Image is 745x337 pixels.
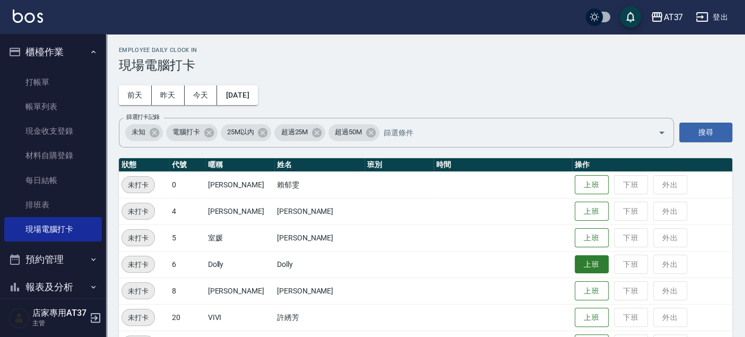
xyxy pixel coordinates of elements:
[274,158,365,172] th: 姓名
[152,85,185,105] button: 昨天
[274,278,365,304] td: [PERSON_NAME]
[4,38,102,66] button: 櫃檯作業
[13,10,43,23] img: Logo
[274,224,365,251] td: [PERSON_NAME]
[663,11,683,24] div: AT37
[4,143,102,168] a: 材料自購登錄
[575,281,609,301] button: 上班
[274,251,365,278] td: Dolly
[575,308,609,327] button: 上班
[125,124,163,141] div: 未知
[4,193,102,217] a: 排班表
[119,58,732,73] h3: 現場電腦打卡
[274,124,325,141] div: 超過25M
[205,278,274,304] td: [PERSON_NAME]
[4,70,102,94] a: 打帳單
[122,286,154,297] span: 未打卡
[575,255,609,274] button: 上班
[205,158,274,172] th: 暱稱
[4,94,102,119] a: 帳單列表
[169,171,205,198] td: 0
[166,127,206,137] span: 電腦打卡
[575,202,609,221] button: 上班
[274,127,314,137] span: 超過25M
[8,307,30,329] img: Person
[646,6,687,28] button: AT37
[653,124,670,141] button: Open
[434,158,572,172] th: 時間
[32,318,86,328] p: 主管
[274,198,365,224] td: [PERSON_NAME]
[4,217,102,241] a: 現場電腦打卡
[166,124,218,141] div: 電腦打卡
[4,273,102,301] button: 報表及分析
[328,124,379,141] div: 超過50M
[122,259,154,270] span: 未打卡
[32,308,86,318] h5: 店家專用AT37
[169,278,205,304] td: 8
[4,168,102,193] a: 每日結帳
[122,179,154,191] span: 未打卡
[205,224,274,251] td: 室媛
[169,304,205,331] td: 20
[119,85,152,105] button: 前天
[221,127,261,137] span: 25M以內
[4,119,102,143] a: 現金收支登錄
[205,171,274,198] td: [PERSON_NAME]
[274,304,365,331] td: 許綉芳
[274,171,365,198] td: 賴郁雯
[575,175,609,195] button: 上班
[122,206,154,217] span: 未打卡
[4,246,102,273] button: 預約管理
[205,251,274,278] td: Dolly
[169,198,205,224] td: 4
[620,6,641,28] button: save
[328,127,368,137] span: 超過50M
[205,198,274,224] td: [PERSON_NAME]
[122,232,154,244] span: 未打卡
[365,158,434,172] th: 班別
[122,312,154,323] span: 未打卡
[119,158,169,172] th: 狀態
[221,124,272,141] div: 25M以內
[185,85,218,105] button: 今天
[572,158,732,172] th: 操作
[381,123,639,142] input: 篩選條件
[126,113,160,121] label: 篩選打卡記錄
[169,251,205,278] td: 6
[125,127,152,137] span: 未知
[119,47,732,54] h2: Employee Daily Clock In
[205,304,274,331] td: VIVI
[691,7,732,27] button: 登出
[575,228,609,248] button: 上班
[169,224,205,251] td: 5
[679,123,732,142] button: 搜尋
[217,85,257,105] button: [DATE]
[169,158,205,172] th: 代號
